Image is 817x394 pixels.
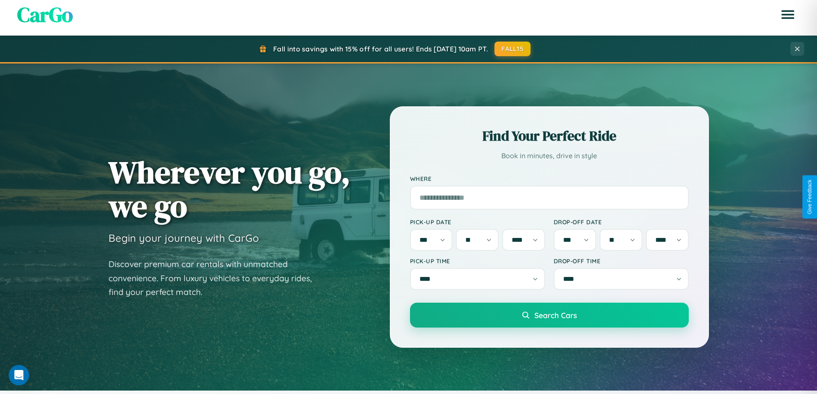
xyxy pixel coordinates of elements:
[410,257,545,265] label: Pick-up Time
[109,257,323,299] p: Discover premium car rentals with unmatched convenience. From luxury vehicles to everyday rides, ...
[410,126,689,145] h2: Find Your Perfect Ride
[410,175,689,182] label: Where
[410,303,689,328] button: Search Cars
[17,0,73,29] span: CarGo
[109,155,350,223] h1: Wherever you go, we go
[273,45,488,53] span: Fall into savings with 15% off for all users! Ends [DATE] 10am PT.
[9,365,29,385] iframe: Intercom live chat
[554,257,689,265] label: Drop-off Time
[410,150,689,162] p: Book in minutes, drive in style
[807,180,813,214] div: Give Feedback
[554,218,689,226] label: Drop-off Date
[410,218,545,226] label: Pick-up Date
[776,3,800,27] button: Open menu
[494,42,531,56] button: FALL15
[534,310,577,320] span: Search Cars
[109,232,259,244] h3: Begin your journey with CarGo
